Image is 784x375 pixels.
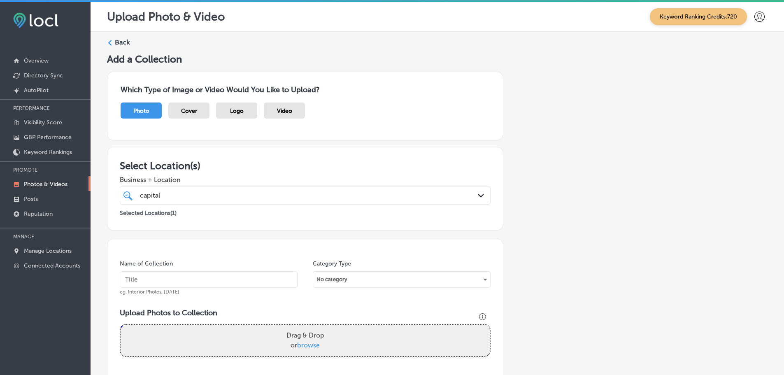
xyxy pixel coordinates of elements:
span: Cover [181,107,197,114]
h5: Add a Collection [107,53,768,65]
p: Photos & Videos [24,181,67,188]
p: Upload Photo & Video [107,10,225,23]
h3: Select Location(s) [120,160,491,172]
p: Posts [24,196,38,203]
label: Category Type [313,260,351,267]
div: No category [313,273,490,286]
p: Keyword Rankings [24,149,72,156]
p: Manage Locations [24,247,72,254]
span: browse [297,341,320,349]
p: Reputation [24,210,53,217]
span: Business + Location [120,176,491,184]
span: Video [277,107,292,114]
label: Name of Collection [120,260,173,267]
p: AutoPilot [24,87,49,94]
input: Title [120,271,298,288]
p: Visibility Score [24,119,62,126]
label: Drag & Drop or [283,327,328,354]
p: Selected Locations ( 1 ) [120,206,177,217]
span: eg. Interior Photos, [DATE] [120,289,179,295]
h3: Which Type of Image or Video Would You Like to Upload? [121,85,490,94]
label: Back [115,38,130,47]
span: Logo [230,107,244,114]
p: Connected Accounts [24,262,80,269]
img: fda3e92497d09a02dc62c9cd864e3231.png [13,13,58,28]
h3: Upload Photos to Collection [120,308,491,317]
p: GBP Performance [24,134,72,141]
span: Photo [133,107,149,114]
p: Directory Sync [24,72,63,79]
span: Keyword Ranking Credits: 720 [650,8,747,25]
p: Overview [24,57,49,64]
